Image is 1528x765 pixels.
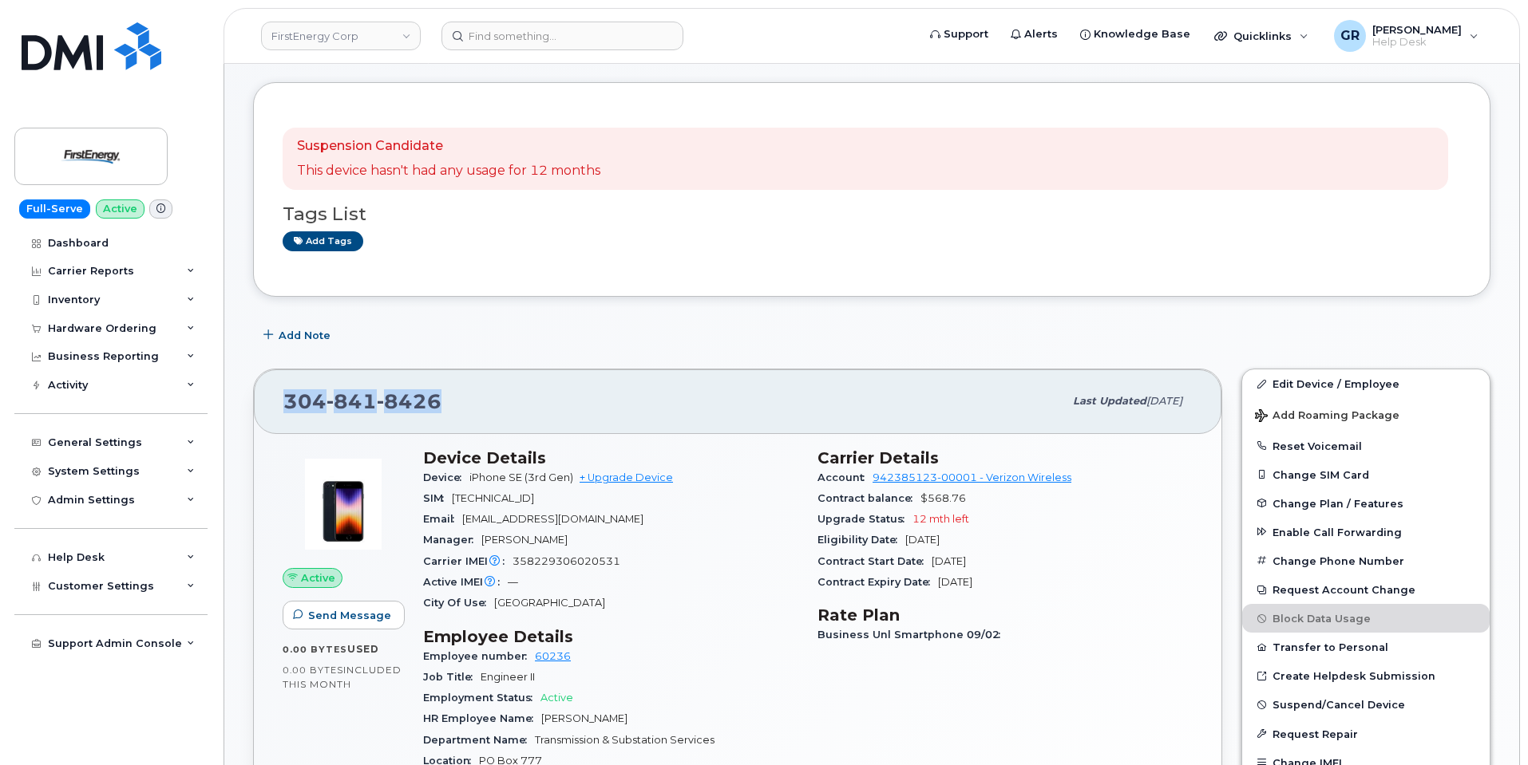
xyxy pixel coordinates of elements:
[295,456,391,552] img: image20231002-3703462-1angbar.jpeg
[283,644,347,655] span: 0.00 Bytes
[279,328,331,343] span: Add Note
[1323,20,1490,52] div: Gabriel Rains
[423,627,798,646] h3: Employee Details
[1233,30,1292,42] span: Quicklinks
[481,671,535,683] span: Engineer II
[513,555,620,567] span: 358229306020531
[253,321,344,349] button: Add Note
[1242,546,1490,575] button: Change Phone Number
[541,712,627,724] span: [PERSON_NAME]
[283,231,363,251] a: Add tags
[817,629,1008,641] span: Business Unl Smartphone 09/02
[817,471,873,483] span: Account
[423,448,798,467] h3: Device Details
[423,513,462,525] span: Email
[1372,23,1462,36] span: [PERSON_NAME]
[1069,18,1201,50] a: Knowledge Base
[540,692,573,704] span: Active
[1273,699,1405,711] span: Suspend/Cancel Device
[1242,398,1490,431] button: Add Roaming Package
[912,513,969,525] span: 12 mth left
[308,608,391,623] span: Send Message
[1273,497,1403,509] span: Change Plan / Features
[920,492,966,504] span: $568.76
[283,664,402,690] span: included this month
[283,601,405,629] button: Send Message
[297,162,600,180] p: This device hasn't had any usage for 12 months
[423,471,469,483] span: Device
[817,555,932,567] span: Contract Start Date
[1094,26,1190,42] span: Knowledge Base
[423,692,540,704] span: Employment Status
[423,555,513,567] span: Carrier IMEI
[580,471,673,483] a: + Upgrade Device
[423,712,541,724] span: HR Employee Name
[469,471,573,483] span: iPhone SE (3rd Gen)
[1242,460,1490,489] button: Change SIM Card
[423,534,481,546] span: Manager
[441,22,683,50] input: Find something...
[1242,489,1490,518] button: Change Plan / Features
[1340,26,1360,45] span: GR
[1203,20,1320,52] div: Quicklinks
[1255,409,1399,424] span: Add Roaming Package
[423,576,508,588] span: Active IMEI
[817,534,905,546] span: Eligibility Date
[1146,395,1182,407] span: [DATE]
[535,734,715,746] span: Transmission & Substation Services
[283,389,441,413] span: 304
[1024,26,1058,42] span: Alerts
[423,597,494,609] span: City Of Use
[1242,369,1490,398] a: Edit Device / Employee
[1242,432,1490,460] button: Reset Voicemail
[1242,518,1490,546] button: Enable Call Forwarding
[423,734,535,746] span: Department Name
[1242,720,1490,748] button: Request Repair
[817,492,920,504] span: Contract balance
[301,570,335,586] span: Active
[817,448,1193,467] h3: Carrier Details
[905,534,940,546] span: [DATE]
[1000,18,1069,50] a: Alerts
[327,389,377,413] span: 841
[1242,604,1490,633] button: Block Data Usage
[1242,575,1490,604] button: Request Account Change
[944,26,988,42] span: Support
[873,471,1071,483] a: 942385123-00001 - Verizon Wireless
[423,650,535,662] span: Employee number
[919,18,1000,50] a: Support
[817,513,912,525] span: Upgrade Status
[508,576,518,588] span: —
[347,643,379,655] span: used
[423,492,452,504] span: SIM
[283,204,1461,224] h3: Tags List
[1459,696,1516,753] iframe: Messenger Launcher
[1372,36,1462,49] span: Help Desk
[1242,690,1490,719] button: Suspend/Cancel Device
[1242,661,1490,690] a: Create Helpdesk Submission
[462,513,643,525] span: [EMAIL_ADDRESS][DOMAIN_NAME]
[817,576,938,588] span: Contract Expiry Date
[817,605,1193,625] h3: Rate Plan
[452,492,534,504] span: [TECHNICAL_ID]
[481,534,568,546] span: [PERSON_NAME]
[377,389,441,413] span: 8426
[261,22,421,50] a: FirstEnergy Corp
[297,137,600,156] p: Suspension Candidate
[932,555,966,567] span: [DATE]
[283,664,343,676] span: 0.00 Bytes
[1242,633,1490,661] button: Transfer to Personal
[1273,526,1402,538] span: Enable Call Forwarding
[494,597,605,609] span: [GEOGRAPHIC_DATA]
[535,650,571,662] a: 60236
[1073,395,1146,407] span: Last updated
[423,671,481,683] span: Job Title
[938,576,972,588] span: [DATE]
